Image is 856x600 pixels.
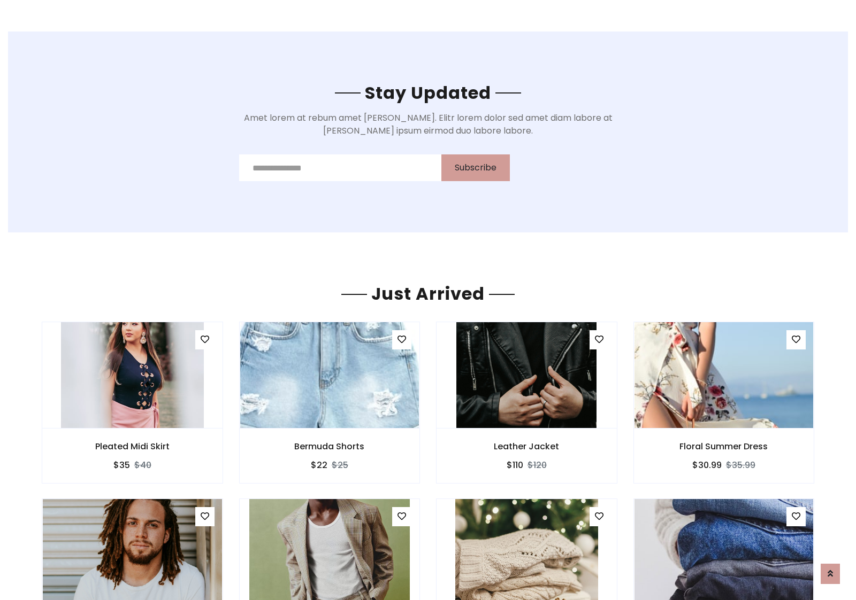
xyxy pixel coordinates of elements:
[361,81,495,105] span: Stay Updated
[113,460,130,470] h6: $35
[726,459,755,471] del: $35.99
[437,441,617,451] h6: Leather Jacket
[441,154,510,181] button: Subscribe
[507,460,523,470] h6: $110
[134,459,151,471] del: $40
[42,441,223,451] h6: Pleated Midi Skirt
[240,441,420,451] h6: Bermuda Shorts
[634,441,814,451] h6: Floral Summer Dress
[239,112,617,137] p: Amet lorem at rebum amet [PERSON_NAME]. Elitr lorem dolor sed amet diam labore at [PERSON_NAME] i...
[692,460,722,470] h6: $30.99
[367,282,489,306] span: Just Arrived
[311,460,327,470] h6: $22
[528,459,547,471] del: $120
[332,459,348,471] del: $25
